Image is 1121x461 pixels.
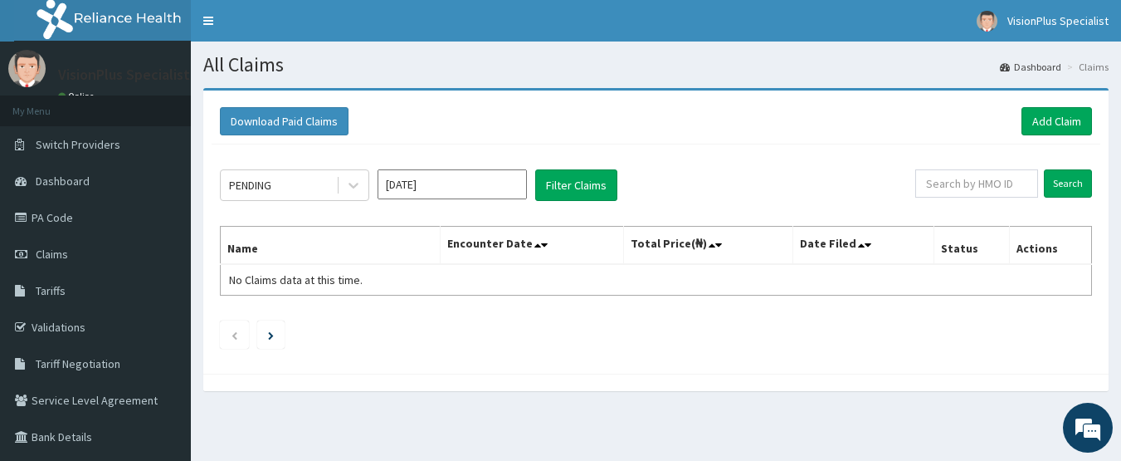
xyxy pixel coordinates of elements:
img: User Image [8,50,46,87]
span: Dashboard [36,174,90,189]
th: Actions [1010,227,1092,265]
span: Switch Providers [36,137,120,152]
th: Encounter Date [440,227,623,265]
h1: All Claims [203,54,1109,76]
span: Tariffs [36,283,66,298]
button: Filter Claims [535,169,617,201]
div: PENDING [229,177,271,194]
span: Claims [36,247,68,262]
th: Status [933,227,1009,265]
span: Tariff Negotiation [36,356,120,371]
img: User Image [977,11,997,32]
span: No Claims data at this time. [229,272,363,287]
input: Search by HMO ID [915,169,1038,198]
li: Claims [1063,60,1109,74]
a: Add Claim [1021,107,1092,135]
button: Download Paid Claims [220,107,348,135]
a: Dashboard [1000,60,1061,74]
a: Previous page [231,327,238,342]
th: Total Price(₦) [623,227,793,265]
th: Name [221,227,441,265]
a: Next page [268,327,274,342]
p: VisionPlus Specialist [58,67,190,82]
span: VisionPlus Specialist [1007,13,1109,28]
input: Select Month and Year [378,169,527,199]
input: Search [1044,169,1092,198]
th: Date Filed [793,227,933,265]
a: Online [58,91,98,102]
